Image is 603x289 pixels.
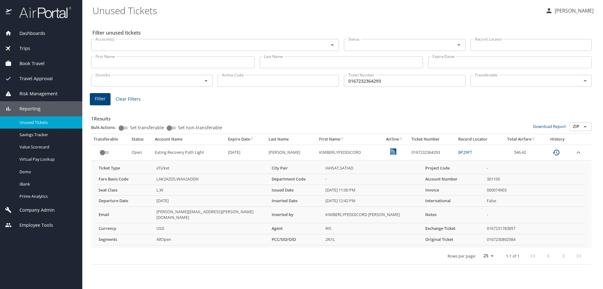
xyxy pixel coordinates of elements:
[328,41,337,49] button: Open
[478,251,496,261] select: rows per page
[269,174,323,185] th: Department Code
[154,163,269,174] td: eTicket
[266,134,317,145] th: Last Name
[96,196,154,207] th: Departure Date
[380,134,409,145] th: Airline
[323,174,423,185] td: -
[423,223,484,234] th: Exchange Ticket
[340,137,345,142] button: sort
[484,163,584,174] td: -
[317,134,380,145] th: First Name
[456,134,500,145] th: Record Locator
[91,111,592,122] h3: 1 Results
[323,207,423,223] td: KIMBERLYPEDDICORD [PERSON_NAME]
[96,223,154,234] th: Currency
[6,6,12,19] img: icon-airportal.png
[19,119,75,125] span: Unused Tickets
[581,122,589,131] button: Open
[152,145,225,160] td: Eating Recovery Path Light
[409,134,455,145] th: Ticket Number
[581,76,589,85] button: Open
[154,207,269,223] td: [PERSON_NAME][EMAIL_ADDRESS][PERSON_NAME][DOMAIN_NAME]
[19,132,75,138] span: Savings Tracker
[484,196,584,207] td: False
[454,41,463,49] button: Open
[484,207,584,223] td: -
[484,174,584,185] td: 301100
[130,125,164,130] span: Set transferable
[269,163,323,174] th: City Pair
[553,7,594,14] p: [PERSON_NAME]
[458,149,472,155] a: BP29FT
[575,149,582,156] button: expand row
[323,163,423,174] td: IAHSAT,SATIAD
[129,145,152,160] td: Open
[423,234,484,245] th: Original Ticket
[317,145,380,160] td: KIMBERLYPEDDICORD
[113,93,143,105] button: Clear Filters
[323,234,423,245] td: 2N1L
[12,60,45,67] span: Book Travel
[96,234,154,245] th: Segments
[423,185,484,196] th: Invoice
[500,134,543,145] th: Total Airfare
[19,193,75,199] span: Prime Analytics
[12,30,45,37] span: Dashboards
[12,222,53,229] span: Employee Tools
[92,1,540,20] h1: Unused Tickets
[448,254,476,258] p: Rows per page:
[154,174,269,185] td: LAK2AZDS,WAA2ADDN
[531,137,536,142] button: sort
[323,196,423,207] td: [DATE] 12:42 PM
[91,134,592,264] table: custom pagination table
[500,145,543,160] td: 546.42
[96,185,154,196] th: Seat Class
[19,156,75,162] span: Virtual Pay Lookup
[154,196,269,207] td: [DATE]
[543,134,572,145] th: History
[19,144,75,150] span: Value Scorecard
[269,196,323,207] th: Inserted Date
[12,105,41,112] span: Reporting
[390,148,396,155] img: United Airlines
[12,75,53,82] span: Travel Approval
[19,181,75,187] span: IBank
[484,223,584,234] td: 0167231783857
[225,134,266,145] th: Expire Date
[543,5,596,16] button: [PERSON_NAME]
[12,45,30,52] span: Trips
[225,145,266,160] td: [DATE]
[423,163,484,174] th: Project Code
[269,185,323,196] th: Issued Date
[154,223,269,234] td: USD
[152,134,225,145] th: Account Name
[95,95,106,103] span: Filter
[116,95,141,103] span: Clear Filters
[12,207,55,214] span: Company Admin
[96,163,584,245] table: more info about unused tickets
[202,76,210,85] button: Open
[250,137,254,142] button: sort
[96,207,154,223] th: Email
[484,185,584,196] td: 000074903
[423,196,484,207] th: International
[506,254,519,258] p: 1-1 of 1
[19,169,75,175] span: Domo
[96,163,154,174] th: Ticket Type
[94,136,127,142] div: Transferable
[399,137,403,142] button: sort
[154,185,269,196] td: L,W
[12,90,57,97] span: Risk Management
[323,223,423,234] td: WS
[90,93,111,105] button: Filter
[178,125,222,130] span: Set non-transferable
[91,125,121,130] p: Bulk Actions:
[269,207,323,223] th: Inserted by
[269,223,323,234] th: Agent
[266,145,317,160] td: [PERSON_NAME]
[484,234,584,245] td: 0167230892584
[423,174,484,185] th: Account Number
[12,6,71,19] img: airportal-logo.png
[269,234,323,245] th: PCC/SID/OID
[409,145,455,160] td: 0167232364293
